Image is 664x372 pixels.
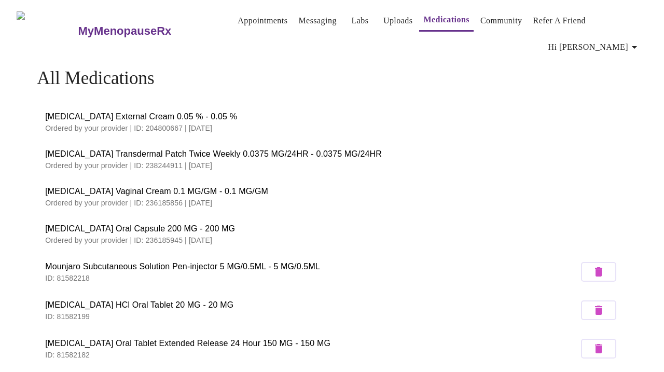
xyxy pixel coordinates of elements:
[383,13,413,28] a: Uploads
[533,13,586,28] a: Refer a Friend
[45,260,578,273] span: Mounjaro Subcutaneous Solution Pen-injector 5 MG/0.5ML - 5 MG/0.5ML
[45,198,619,208] p: Ordered by your provider | ID: 236185856 | [DATE]
[423,12,469,27] a: Medications
[233,10,292,31] button: Appointments
[544,37,645,58] button: Hi [PERSON_NAME]
[476,10,527,31] button: Community
[351,13,368,28] a: Labs
[379,10,417,31] button: Uploads
[480,13,522,28] a: Community
[45,223,619,235] span: [MEDICAL_DATA] Oral Capsule 200 MG - 200 MG
[77,13,213,49] a: MyMenopauseRx
[45,299,578,311] span: [MEDICAL_DATA] HCl Oral Tablet 20 MG - 20 MG
[78,24,172,38] h3: MyMenopauseRx
[548,40,641,54] span: Hi [PERSON_NAME]
[529,10,590,31] button: Refer a Friend
[419,9,474,32] button: Medications
[343,10,377,31] button: Labs
[17,11,77,50] img: MyMenopauseRx Logo
[45,148,619,160] span: [MEDICAL_DATA] Transdermal Patch Twice Weekly 0.0375 MG/24HR - 0.0375 MG/24HR
[238,13,287,28] a: Appointments
[45,111,619,123] span: [MEDICAL_DATA] External Cream 0.05 % - 0.05 %
[45,235,619,245] p: Ordered by your provider | ID: 236185945 | [DATE]
[45,123,619,133] p: Ordered by your provider | ID: 204800667 | [DATE]
[37,68,627,89] h4: All Medications
[298,13,336,28] a: Messaging
[45,273,578,283] p: ID: 81582218
[45,337,578,350] span: [MEDICAL_DATA] Oral Tablet Extended Release 24 Hour 150 MG - 150 MG
[294,10,340,31] button: Messaging
[45,185,619,198] span: [MEDICAL_DATA] Vaginal Cream 0.1 MG/GM - 0.1 MG/GM
[45,311,578,322] p: ID: 81582199
[45,350,578,360] p: ID: 81582182
[45,160,619,171] p: Ordered by your provider | ID: 238244911 | [DATE]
